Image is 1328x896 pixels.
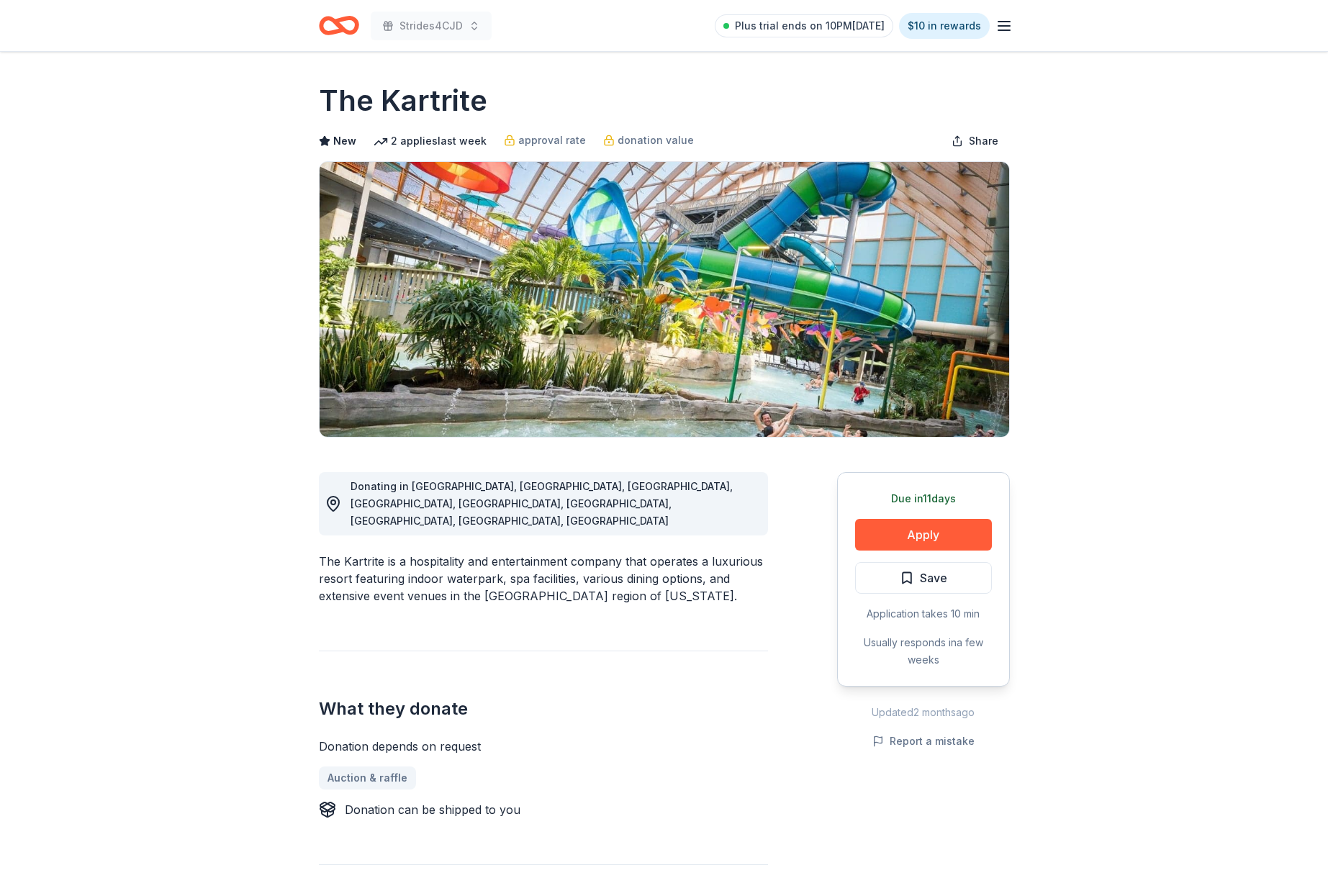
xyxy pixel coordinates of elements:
a: Home [319,9,359,42]
div: Due in 11 days [855,490,992,507]
a: Auction & raffle [319,766,416,789]
a: Plus trial ends on 10PM[DATE] [715,14,893,37]
button: Report a mistake [872,733,975,750]
button: Strides4CJD [371,12,492,40]
img: Image for The Kartrite [320,162,1009,437]
button: Share [940,127,1010,155]
span: New [333,132,356,150]
span: Donating in [GEOGRAPHIC_DATA], [GEOGRAPHIC_DATA], [GEOGRAPHIC_DATA], [GEOGRAPHIC_DATA], [GEOGRAPH... [351,480,733,527]
div: Usually responds in a few weeks [855,634,992,669]
div: The Kartrite is a hospitality and entertainment company that operates a luxurious resort featurin... [319,553,768,605]
div: Updated 2 months ago [837,704,1010,721]
div: 2 applies last week [374,132,487,150]
a: approval rate [504,132,586,149]
span: Plus trial ends on 10PM[DATE] [735,17,885,35]
span: Save [920,569,947,587]
button: Save [855,562,992,594]
span: Share [969,132,998,150]
button: Apply [855,519,992,551]
h1: The Kartrite [319,81,487,121]
a: donation value [603,132,694,149]
span: Strides4CJD [399,17,463,35]
span: donation value [618,132,694,149]
span: approval rate [518,132,586,149]
h2: What they donate [319,697,768,720]
div: Application takes 10 min [855,605,992,623]
a: $10 in rewards [899,13,990,39]
div: Donation can be shipped to you [345,801,520,818]
div: Donation depends on request [319,738,768,755]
